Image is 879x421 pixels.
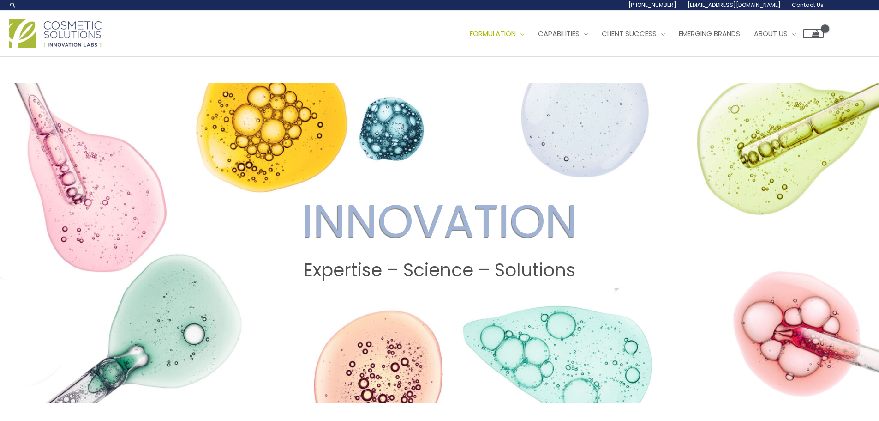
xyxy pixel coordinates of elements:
[531,20,595,48] a: Capabilities
[628,1,676,9] span: [PHONE_NUMBER]
[595,20,672,48] a: Client Success
[747,20,803,48] a: About Us
[456,20,824,48] nav: Site Navigation
[9,194,870,249] h2: INNOVATION
[679,29,740,38] span: Emerging Brands
[470,29,516,38] span: Formulation
[792,1,824,9] span: Contact Us
[754,29,788,38] span: About Us
[672,20,747,48] a: Emerging Brands
[463,20,531,48] a: Formulation
[9,19,102,48] img: Cosmetic Solutions Logo
[9,1,17,9] a: Search icon link
[688,1,781,9] span: [EMAIL_ADDRESS][DOMAIN_NAME]
[538,29,580,38] span: Capabilities
[9,260,870,281] h2: Expertise – Science – Solutions
[602,29,657,38] span: Client Success
[803,29,824,38] a: View Shopping Cart, empty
